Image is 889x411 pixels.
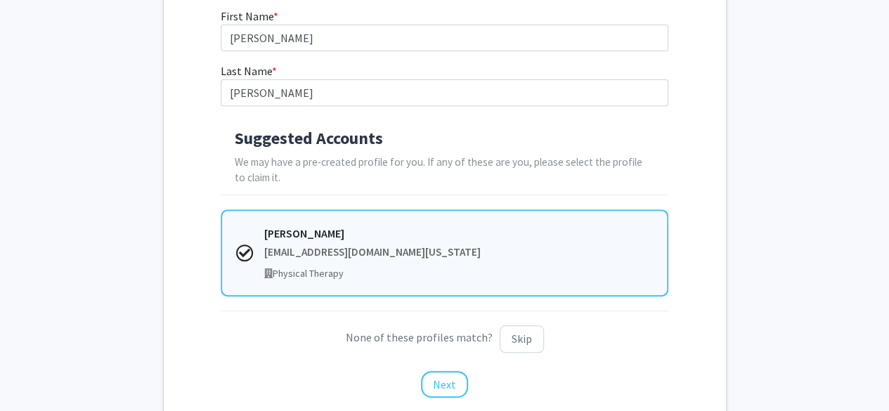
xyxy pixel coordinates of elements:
[221,9,273,23] span: First Name
[264,225,653,242] div: [PERSON_NAME]
[235,155,654,187] p: We may have a pre-created profile for you. If any of these are you, please select the profile to ...
[235,129,654,149] h4: Suggested Accounts
[500,325,544,353] button: Skip
[11,348,60,400] iframe: Chat
[221,64,272,78] span: Last Name
[221,325,668,353] p: None of these profiles match?
[421,371,468,398] button: Next
[273,267,344,280] span: Physical Therapy
[264,244,653,261] div: [EMAIL_ADDRESS][DOMAIN_NAME][US_STATE]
